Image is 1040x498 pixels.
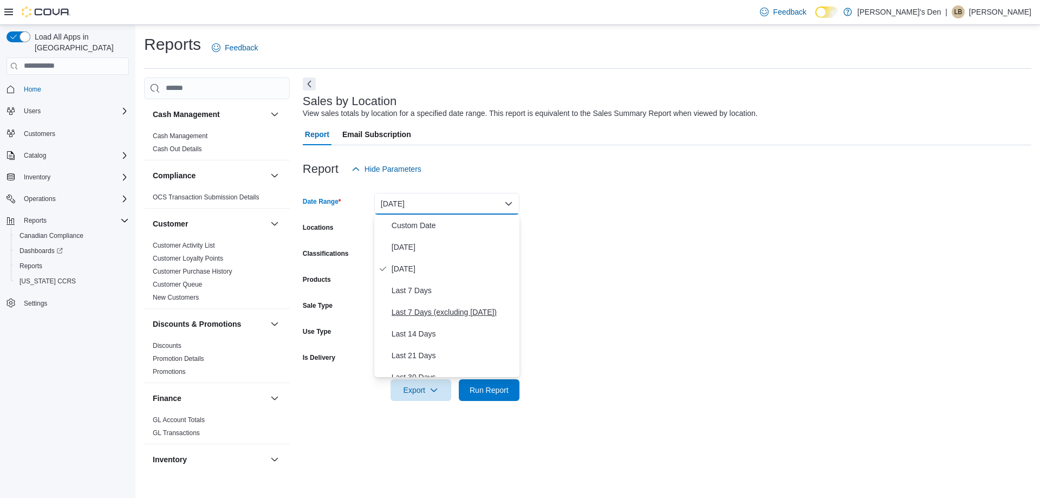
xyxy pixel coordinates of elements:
[857,5,941,18] p: [PERSON_NAME]'s Den
[945,5,947,18] p: |
[392,284,515,297] span: Last 7 Days
[24,85,41,94] span: Home
[303,77,316,90] button: Next
[153,281,202,288] a: Customer Queue
[153,367,186,376] span: Promotions
[153,109,220,120] h3: Cash Management
[392,349,515,362] span: Last 21 Days
[153,170,266,181] button: Compliance
[144,34,201,55] h1: Reports
[392,219,515,232] span: Custom Date
[153,254,223,263] span: Customer Loyalty Points
[303,108,758,119] div: View sales totals by location for a specified date range. This report is equivalent to the Sales ...
[303,275,331,284] label: Products
[303,301,333,310] label: Sale Type
[303,163,339,176] h3: Report
[392,306,515,319] span: Last 7 Days (excluding [DATE])
[268,392,281,405] button: Finance
[303,327,331,336] label: Use Type
[153,429,200,437] a: GL Transactions
[19,247,63,255] span: Dashboards
[144,130,290,160] div: Cash Management
[153,429,200,437] span: GL Transactions
[24,195,56,203] span: Operations
[15,260,47,273] a: Reports
[19,127,60,140] a: Customers
[19,192,129,205] span: Operations
[15,229,129,242] span: Canadian Compliance
[303,223,334,232] label: Locations
[268,217,281,230] button: Customer
[153,241,215,250] span: Customer Activity List
[2,81,133,97] button: Home
[153,145,202,153] a: Cash Out Details
[153,218,266,229] button: Customer
[153,132,207,140] a: Cash Management
[24,107,41,115] span: Users
[954,5,963,18] span: LB
[24,173,50,182] span: Inventory
[268,453,281,466] button: Inventory
[19,126,129,140] span: Customers
[15,260,129,273] span: Reports
[19,262,42,270] span: Reports
[19,171,129,184] span: Inventory
[268,169,281,182] button: Compliance
[19,297,51,310] a: Settings
[15,275,129,288] span: Washington CCRS
[815,7,838,18] input: Dark Mode
[2,170,133,185] button: Inventory
[153,341,181,350] span: Discounts
[470,385,509,396] span: Run Report
[6,77,129,339] nav: Complex example
[153,416,205,424] span: GL Account Totals
[19,214,129,227] span: Reports
[392,327,515,340] span: Last 14 Days
[11,258,133,274] button: Reports
[19,149,129,162] span: Catalog
[19,192,60,205] button: Operations
[15,244,129,257] span: Dashboards
[153,255,223,262] a: Customer Loyalty Points
[347,158,426,180] button: Hide Parameters
[268,108,281,121] button: Cash Management
[459,379,519,401] button: Run Report
[15,229,88,242] a: Canadian Compliance
[19,277,76,286] span: [US_STATE] CCRS
[144,413,290,444] div: Finance
[2,191,133,206] button: Operations
[24,151,46,160] span: Catalog
[153,454,187,465] h3: Inventory
[11,243,133,258] a: Dashboards
[30,31,129,53] span: Load All Apps in [GEOGRAPHIC_DATA]
[305,124,329,145] span: Report
[153,218,188,229] h3: Customer
[15,244,67,257] a: Dashboards
[342,124,411,145] span: Email Subscription
[153,319,241,329] h3: Discounts & Promotions
[153,170,196,181] h3: Compliance
[153,319,266,329] button: Discounts & Promotions
[2,213,133,228] button: Reports
[153,355,204,363] a: Promotion Details
[153,242,215,249] a: Customer Activity List
[153,454,266,465] button: Inventory
[153,193,259,202] span: OCS Transaction Submission Details
[374,193,519,215] button: [DATE]
[391,379,451,401] button: Export
[153,393,181,404] h3: Finance
[11,228,133,243] button: Canadian Compliance
[15,275,80,288] a: [US_STATE] CCRS
[303,249,349,258] label: Classifications
[24,216,47,225] span: Reports
[19,171,55,184] button: Inventory
[2,104,133,119] button: Users
[153,416,205,424] a: GL Account Totals
[19,214,51,227] button: Reports
[303,353,335,362] label: Is Delivery
[2,125,133,141] button: Customers
[144,339,290,383] div: Discounts & Promotions
[397,379,445,401] span: Export
[19,82,129,96] span: Home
